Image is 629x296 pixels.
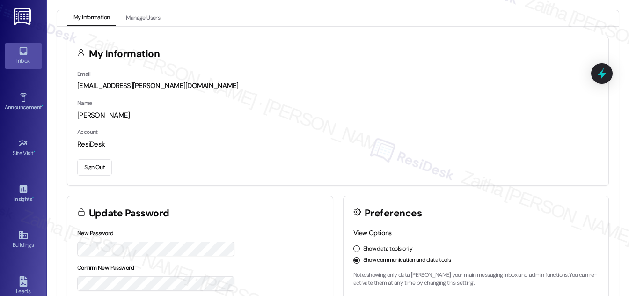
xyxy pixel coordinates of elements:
label: Name [77,99,92,107]
label: View Options [353,229,392,237]
button: My Information [67,10,116,26]
div: [EMAIL_ADDRESS][PERSON_NAME][DOMAIN_NAME] [77,81,599,91]
a: Site Visit • [5,135,42,161]
label: Show communication and data tools [363,256,451,265]
label: New Password [77,229,114,237]
span: • [34,148,35,155]
img: ResiDesk Logo [14,8,33,25]
label: Confirm New Password [77,264,134,272]
span: • [32,194,34,201]
button: Manage Users [119,10,167,26]
a: Buildings [5,227,42,252]
a: Insights • [5,181,42,207]
button: Sign Out [77,159,112,176]
label: Email [77,70,90,78]
div: [PERSON_NAME] [77,111,599,120]
h3: My Information [89,49,160,59]
h3: Preferences [365,208,422,218]
a: Inbox [5,43,42,68]
span: • [42,103,43,109]
label: Show data tools only [363,245,413,253]
label: Account [77,128,98,136]
h3: Update Password [89,208,169,218]
div: ResiDesk [77,140,599,149]
p: Note: showing only data [PERSON_NAME] your main messaging inbox and admin functions. You can re-a... [353,271,599,288]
